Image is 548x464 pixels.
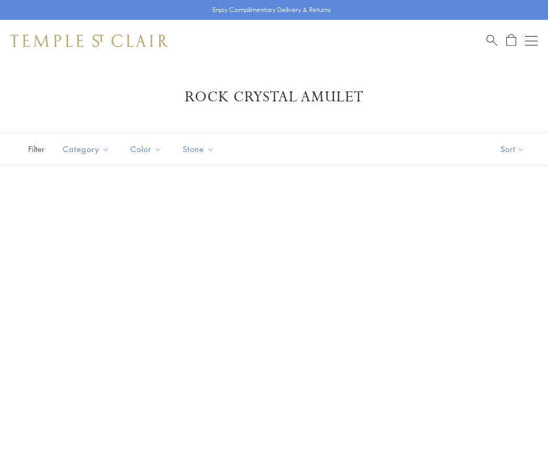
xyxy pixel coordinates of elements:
[175,137,222,161] button: Stone
[125,143,170,156] span: Color
[477,133,548,165] button: Show sort by
[506,34,516,47] a: Open Shopping Bag
[57,143,117,156] span: Category
[123,137,170,161] button: Color
[10,34,168,47] img: Temple St. Clair
[486,34,497,47] a: Search
[212,5,331,15] p: Enjoy Complimentary Delivery & Returns
[26,88,522,107] h1: Rock Crystal Amulet
[55,137,117,161] button: Category
[177,143,222,156] span: Stone
[525,34,538,47] button: Open navigation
